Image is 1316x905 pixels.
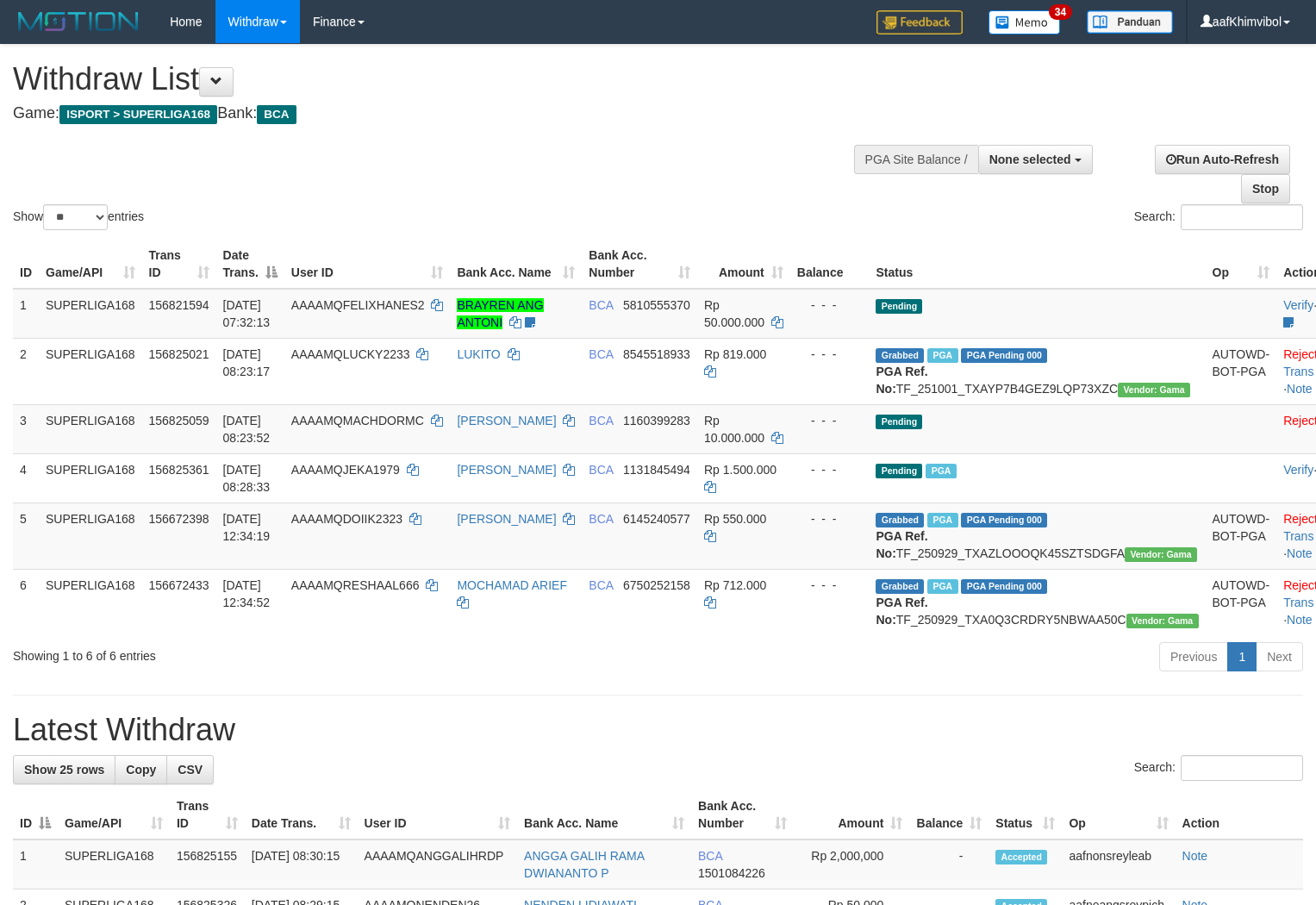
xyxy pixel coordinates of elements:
[517,790,691,839] th: Bank Acc. Name: activate to sort column ascending
[39,453,142,502] td: SUPERLIGA168
[13,240,39,289] th: ID
[223,347,271,378] span: [DATE] 08:23:17
[216,240,284,289] th: Date Trans.: activate to sort column descending
[149,463,209,477] span: 156825361
[1087,10,1173,34] img: panduan.png
[794,839,909,889] td: Rp 2,000,000
[869,240,1205,289] th: Status
[704,298,764,329] span: Rp 50.000.000
[457,298,543,329] a: BRAYREN ANG ANTONI
[927,513,957,527] span: Marked by aafsoycanthlai
[589,463,613,477] span: BCA
[704,347,766,361] span: Rp 819.000
[13,9,144,34] img: MOTION_logo.png
[223,414,271,445] span: [DATE] 08:23:52
[450,240,582,289] th: Bank Acc. Name: activate to sort column ascending
[589,578,613,592] span: BCA
[1256,642,1303,671] a: Next
[698,849,722,863] span: BCA
[926,464,956,478] span: Marked by aafnonsreyleab
[869,502,1205,569] td: TF_250929_TXAZLOOOQK45SZTSDGFA
[876,348,924,363] span: Grabbed
[704,578,766,592] span: Rp 712.000
[704,512,766,526] span: Rp 550.000
[589,298,613,312] span: BCA
[291,347,410,361] span: AAAAMQLUCKY2233
[989,790,1062,839] th: Status: activate to sort column ascending
[1134,755,1303,781] label: Search:
[794,790,909,839] th: Amount: activate to sort column ascending
[876,513,924,527] span: Grabbed
[1125,547,1197,562] span: Vendor URL: https://trx31.1velocity.biz
[149,298,209,312] span: 156821594
[149,578,209,592] span: 156672433
[797,510,863,527] div: - - -
[623,463,690,477] span: Copy 1131845494 to clipboard
[1134,204,1303,230] label: Search:
[869,569,1205,635] td: TF_250929_TXA0Q3CRDRY5NBWAA50C
[691,790,794,839] th: Bank Acc. Number: activate to sort column ascending
[170,790,245,839] th: Trans ID: activate to sort column ascending
[358,839,518,889] td: AAAAMQANGGALIHRDP
[39,569,142,635] td: SUPERLIGA168
[1283,298,1313,312] a: Verify
[623,347,690,361] span: Copy 8545518933 to clipboard
[623,414,690,428] span: Copy 1160399283 to clipboard
[698,866,765,880] span: Copy 1501084226 to clipboard
[142,240,216,289] th: Trans ID: activate to sort column ascending
[524,849,644,880] a: ANGGA GALIH RAMA DWIANANTO P
[876,10,963,34] img: Feedback.jpg
[704,463,777,477] span: Rp 1.500.000
[876,529,927,560] b: PGA Ref. No:
[1062,839,1175,889] td: aafnonsreyleab
[149,347,209,361] span: 156825021
[697,240,790,289] th: Amount: activate to sort column ascending
[178,763,203,777] span: CSV
[291,414,424,428] span: AAAAMQMACHDORMC
[39,289,142,339] td: SUPERLIGA168
[223,512,271,543] span: [DATE] 12:34:19
[245,839,358,889] td: [DATE] 08:30:15
[1287,382,1313,396] a: Note
[1176,790,1303,839] th: Action
[876,415,922,429] span: Pending
[170,839,245,889] td: 156825155
[149,512,209,526] span: 156672398
[582,240,697,289] th: Bank Acc. Number: activate to sort column ascending
[1227,642,1257,671] a: 1
[13,105,860,122] h4: Game: Bank:
[1126,614,1199,628] span: Vendor URL: https://trx31.1velocity.biz
[1206,502,1277,569] td: AUTOWD-BOT-PGA
[13,204,144,230] label: Show entries
[13,502,39,569] td: 5
[1182,849,1208,863] a: Note
[13,755,115,784] a: Show 25 rows
[1181,204,1303,230] input: Search:
[927,579,957,594] span: Marked by aafsoycanthlai
[876,579,924,594] span: Grabbed
[876,464,922,478] span: Pending
[457,347,500,361] a: LUKITO
[1049,4,1072,20] span: 34
[126,763,156,777] span: Copy
[13,790,58,839] th: ID: activate to sort column descending
[291,578,420,592] span: AAAAMQRESHAAL666
[589,347,613,361] span: BCA
[589,414,613,428] span: BCA
[43,204,108,230] select: Showentries
[1155,145,1290,174] a: Run Auto-Refresh
[223,463,271,494] span: [DATE] 08:28:33
[457,512,556,526] a: [PERSON_NAME]
[1181,755,1303,781] input: Search:
[39,404,142,453] td: SUPERLIGA168
[961,579,1047,594] span: PGA Pending
[797,296,863,314] div: - - -
[13,338,39,404] td: 2
[1283,463,1313,477] a: Verify
[927,348,957,363] span: Marked by aafnonsreyleab
[989,10,1061,34] img: Button%20Memo.svg
[876,299,922,314] span: Pending
[797,577,863,594] div: - - -
[790,240,870,289] th: Balance
[876,365,927,396] b: PGA Ref. No:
